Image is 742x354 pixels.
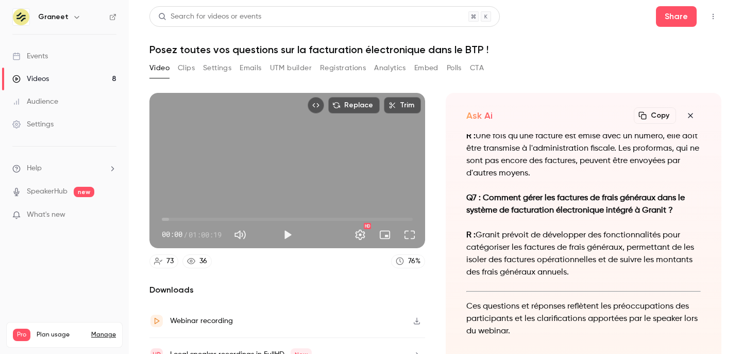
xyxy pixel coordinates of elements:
[178,60,195,76] button: Clips
[158,11,261,22] div: Search for videos or events
[277,224,298,245] button: Play
[705,8,721,25] button: Top Bar Actions
[189,229,222,240] span: 01:00:19
[27,210,65,220] span: What's new
[466,231,476,239] strong: R :
[203,60,231,76] button: Settings
[270,60,312,76] button: UTM builder
[162,229,182,240] span: 00:00
[149,60,170,76] button: Video
[634,107,676,124] button: Copy
[149,43,721,56] h1: Posez toutes vos questions sur la facturation électronique dans le BTP !
[240,60,261,76] button: Emails
[466,300,701,337] p: Ces questions et réponses reflètent les préoccupations des participants et les clarifications app...
[149,284,425,296] h2: Downloads
[375,224,395,245] button: Turn on miniplayer
[104,211,116,220] iframe: Noticeable Trigger
[447,60,462,76] button: Polls
[12,74,49,84] div: Videos
[199,256,207,267] div: 36
[13,9,29,25] img: Graneet
[466,229,701,279] p: Granit prévoit de développer des fonctionnalités pour catégoriser les factures de frais généraux,...
[183,229,188,240] span: /
[391,254,425,268] a: 76%
[12,96,58,107] div: Audience
[656,6,697,27] button: Share
[414,60,439,76] button: Embed
[12,119,54,130] div: Settings
[364,223,371,229] div: HD
[308,97,324,114] button: Embed video
[170,315,233,327] div: Webinar recording
[37,331,85,339] span: Plan usage
[162,229,222,240] div: 00:00
[27,186,68,197] a: SpeakerHub
[466,194,685,215] strong: Q7 : Comment gérer les factures de frais généraux dans le système de facturation électronique int...
[12,163,116,174] li: help-dropdown-opener
[166,256,174,267] div: 73
[182,254,212,268] a: 36
[74,187,94,197] span: new
[38,12,69,22] h6: Graneet
[466,130,701,180] p: Une fois qu'une facture est émise avec un numéro, elle doit être transmise à l'administration fis...
[13,329,30,341] span: Pro
[328,97,380,114] button: Replace
[27,163,42,174] span: Help
[12,51,48,61] div: Events
[230,224,250,245] button: Mute
[374,60,406,76] button: Analytics
[466,132,476,140] strong: R :
[350,224,370,245] button: Settings
[466,109,493,122] h2: Ask Ai
[149,254,178,268] a: 73
[408,256,420,267] div: 76 %
[320,60,366,76] button: Registrations
[470,60,484,76] button: CTA
[91,331,116,339] a: Manage
[399,224,420,245] button: Full screen
[384,97,421,114] button: Trim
